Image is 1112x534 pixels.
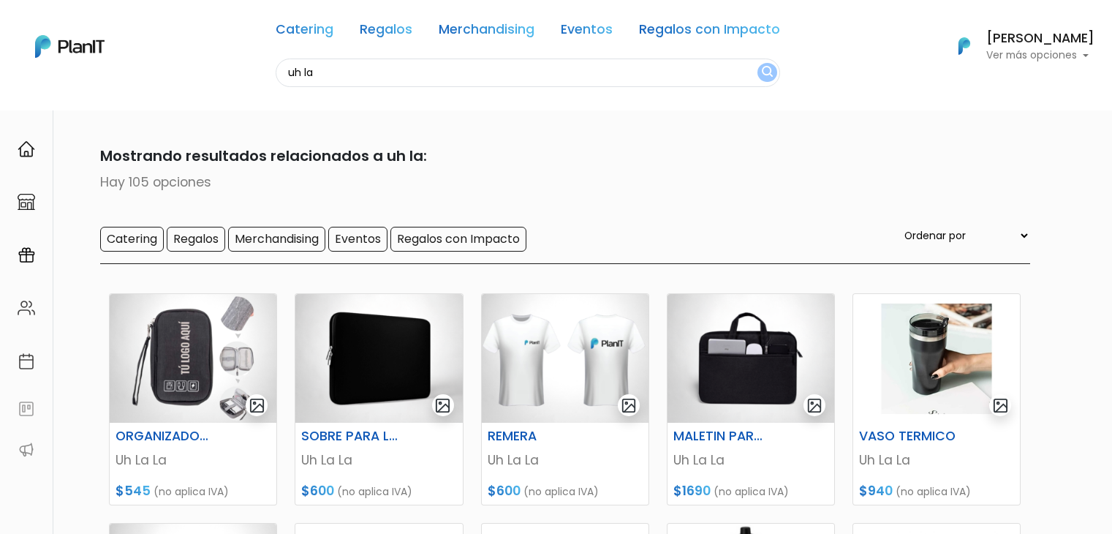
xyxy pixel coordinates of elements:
[479,429,594,444] h6: REMERA
[896,484,971,499] span: (no aplica IVA)
[18,441,35,459] img: partners-52edf745621dab592f3b2c58e3bca9d71375a7ef29c3b500c9f145b62cc070d4.svg
[673,451,828,470] p: Uh La La
[154,484,229,499] span: (no aplica IVA)
[665,429,780,444] h6: MALETIN PARA NOTEBOOK
[295,293,463,505] a: gallery-light SOBRE PARA LAPTOP Uh La La $600 (no aplica IVA)
[806,397,823,414] img: gallery-light
[360,23,412,41] a: Regalos
[850,429,966,444] h6: VASO TERMICO
[18,299,35,317] img: people-662611757002400ad9ed0e3c099ab2801c6687ba6c219adb57efc949bc21e19d.svg
[18,353,35,370] img: calendar-87d922413cdce8b2cf7b7f5f62616a5cf9e4887200fb71536465627b3292af00.svg
[523,484,599,499] span: (no aplica IVA)
[18,193,35,211] img: marketplace-4ceaa7011d94191e9ded77b95e3339b90024bf715f7c57f8cf31f2d8c509eaba.svg
[390,227,526,252] input: Regalos con Impacto
[18,247,35,264] img: campaigns-02234683943229c281be62815700db0a1741e53638e28bf9629b52c665b00959.svg
[100,227,164,252] input: Catering
[667,293,835,505] a: gallery-light MALETIN PARA NOTEBOOK Uh La La $1690 (no aplica IVA)
[295,294,462,423] img: thumb_WhatsApp_Image_2023-07-11_at_15.02-PhotoRoom__3_.png
[116,451,271,470] p: Uh La La
[561,23,613,41] a: Eventos
[859,451,1014,470] p: Uh La La
[939,27,1094,65] button: PlanIt Logo [PERSON_NAME] Ver más opciones
[337,484,412,499] span: (no aplica IVA)
[762,66,773,80] img: search_button-432b6d5273f82d61273b3651a40e1bd1b912527efae98b1b7a1b2c0702e16a8d.svg
[488,482,521,500] span: $600
[83,173,1030,192] p: Hay 105 opciones
[986,50,1094,61] p: Ver más opciones
[110,294,276,423] img: thumb_WhatsApp_Image_2023-07-11_at_15.13-PhotoRoom.png
[107,429,222,444] h6: ORGANIZADOR DE CABLES
[301,482,334,500] span: $600
[714,484,789,499] span: (no aplica IVA)
[859,482,893,500] span: $940
[488,451,643,470] p: Uh La La
[116,482,151,500] span: $545
[109,293,277,505] a: gallery-light ORGANIZADOR DE CABLES Uh La La $545 (no aplica IVA)
[83,145,1030,167] p: Mostrando resultados relacionados a uh la:
[992,397,1009,414] img: gallery-light
[853,294,1020,423] img: thumb_WhatsApp_Image_2023-04-20_at_11.36.09.jpg
[301,451,456,470] p: Uh La La
[852,293,1021,505] a: gallery-light VASO TERMICO Uh La La $940 (no aplica IVA)
[328,227,387,252] input: Eventos
[948,30,980,62] img: PlanIt Logo
[986,32,1094,45] h6: [PERSON_NAME]
[482,294,648,423] img: thumb_WhatsApp_Image_2023-04-05_at_09.22-PhotoRoom.png
[639,23,780,41] a: Regalos con Impacto
[228,227,325,252] input: Merchandising
[18,140,35,158] img: home-e721727adea9d79c4d83392d1f703f7f8bce08238fde08b1acbfd93340b81755.svg
[439,23,534,41] a: Merchandising
[673,482,711,500] span: $1690
[35,35,105,58] img: PlanIt Logo
[434,397,451,414] img: gallery-light
[18,400,35,418] img: feedback-78b5a0c8f98aac82b08bfc38622c3050aee476f2c9584af64705fc4e61158814.svg
[276,23,333,41] a: Catering
[167,227,225,252] input: Regalos
[481,293,649,505] a: gallery-light REMERA Uh La La $600 (no aplica IVA)
[292,429,408,444] h6: SOBRE PARA LAPTOP
[667,294,834,423] img: thumb_WhatsApp_Image_2023-07-11_at_15.02-PhotoRoom.png
[276,59,780,87] input: Buscá regalos, desayunos, y más
[621,397,638,414] img: gallery-light
[249,397,265,414] img: gallery-light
